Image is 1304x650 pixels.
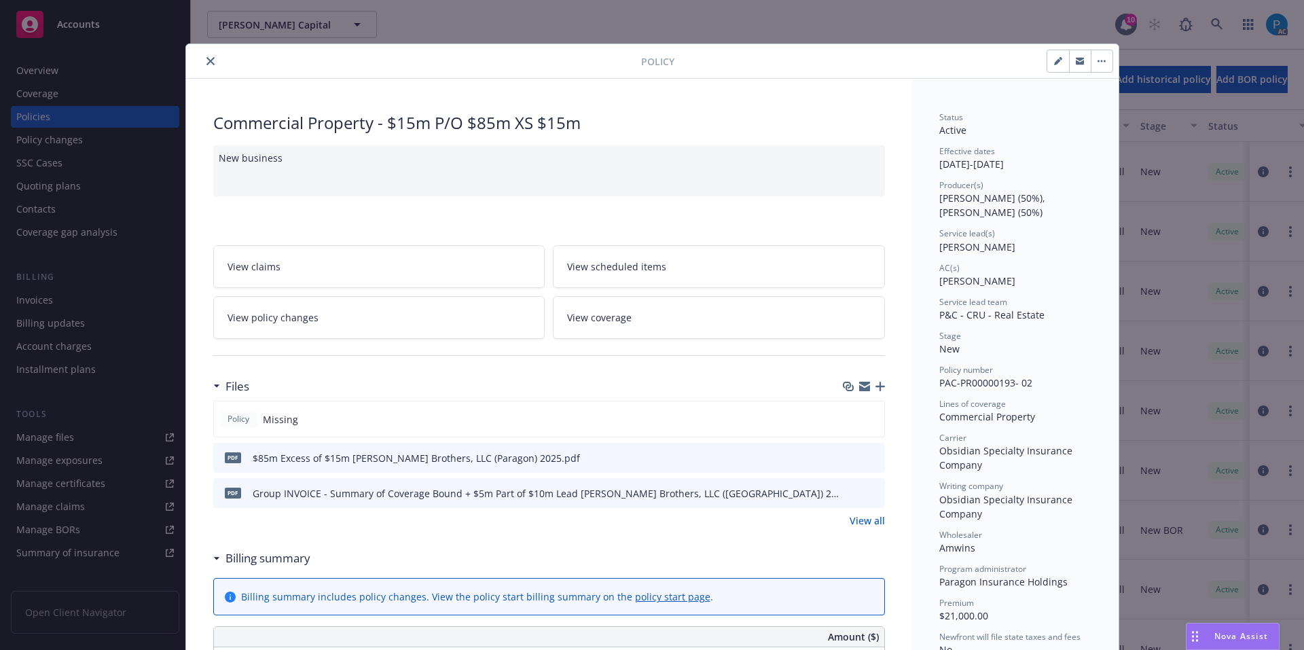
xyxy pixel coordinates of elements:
[213,549,310,567] div: Billing summary
[939,563,1026,575] span: Program administrator
[213,111,885,134] div: Commercial Property - $15m P/O $85m XS $15m
[939,179,983,191] span: Producer(s)
[939,480,1003,492] span: Writing company
[939,296,1007,308] span: Service lead team
[939,398,1006,410] span: Lines of coverage
[939,444,1075,471] span: Obsidian Specialty Insurance Company
[225,413,252,425] span: Policy
[939,274,1015,287] span: [PERSON_NAME]
[202,53,219,69] button: close
[1187,624,1203,649] div: Drag to move
[228,310,319,325] span: View policy changes
[213,296,545,339] a: View policy changes
[939,342,960,355] span: New
[253,486,840,501] div: Group INVOICE - Summary of Coverage Bound + $5m Part of $10m Lead [PERSON_NAME] Brothers, LLC ([G...
[939,262,960,274] span: AC(s)
[939,124,966,137] span: Active
[939,575,1068,588] span: Paragon Insurance Holdings
[553,296,885,339] a: View coverage
[939,192,1048,219] span: [PERSON_NAME] (50%), [PERSON_NAME] (50%)
[939,376,1032,389] span: PAC-PR00000193- 02
[213,378,249,395] div: Files
[1186,623,1280,650] button: Nova Assist
[828,630,879,644] span: Amount ($)
[867,451,880,465] button: preview file
[253,451,580,465] div: $85m Excess of $15m [PERSON_NAME] Brothers, LLC (Paragon) 2025.pdf
[939,111,963,123] span: Status
[939,145,995,157] span: Effective dates
[939,145,1091,171] div: [DATE] - [DATE]
[228,259,280,274] span: View claims
[846,486,856,501] button: download file
[213,245,545,288] a: View claims
[1214,630,1268,642] span: Nova Assist
[225,452,241,463] span: pdf
[939,330,961,342] span: Stage
[225,549,310,567] h3: Billing summary
[225,488,241,498] span: pdf
[641,54,674,69] span: Policy
[553,245,885,288] a: View scheduled items
[567,259,666,274] span: View scheduled items
[939,597,974,609] span: Premium
[213,145,885,196] div: New business
[939,308,1045,321] span: P&C - CRU - Real Estate
[939,432,966,444] span: Carrier
[263,412,298,427] span: Missing
[939,228,995,239] span: Service lead(s)
[850,513,885,528] a: View all
[867,486,880,501] button: preview file
[241,590,713,604] div: Billing summary includes policy changes. View the policy start billing summary on the .
[567,310,632,325] span: View coverage
[635,590,710,603] a: policy start page
[939,240,1015,253] span: [PERSON_NAME]
[939,631,1081,643] span: Newfront will file state taxes and fees
[939,541,975,554] span: Amwins
[225,378,249,395] h3: Files
[939,493,1075,520] span: Obsidian Specialty Insurance Company
[939,410,1035,423] span: Commercial Property
[939,609,988,622] span: $21,000.00
[939,364,993,376] span: Policy number
[846,451,856,465] button: download file
[939,529,982,541] span: Wholesaler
